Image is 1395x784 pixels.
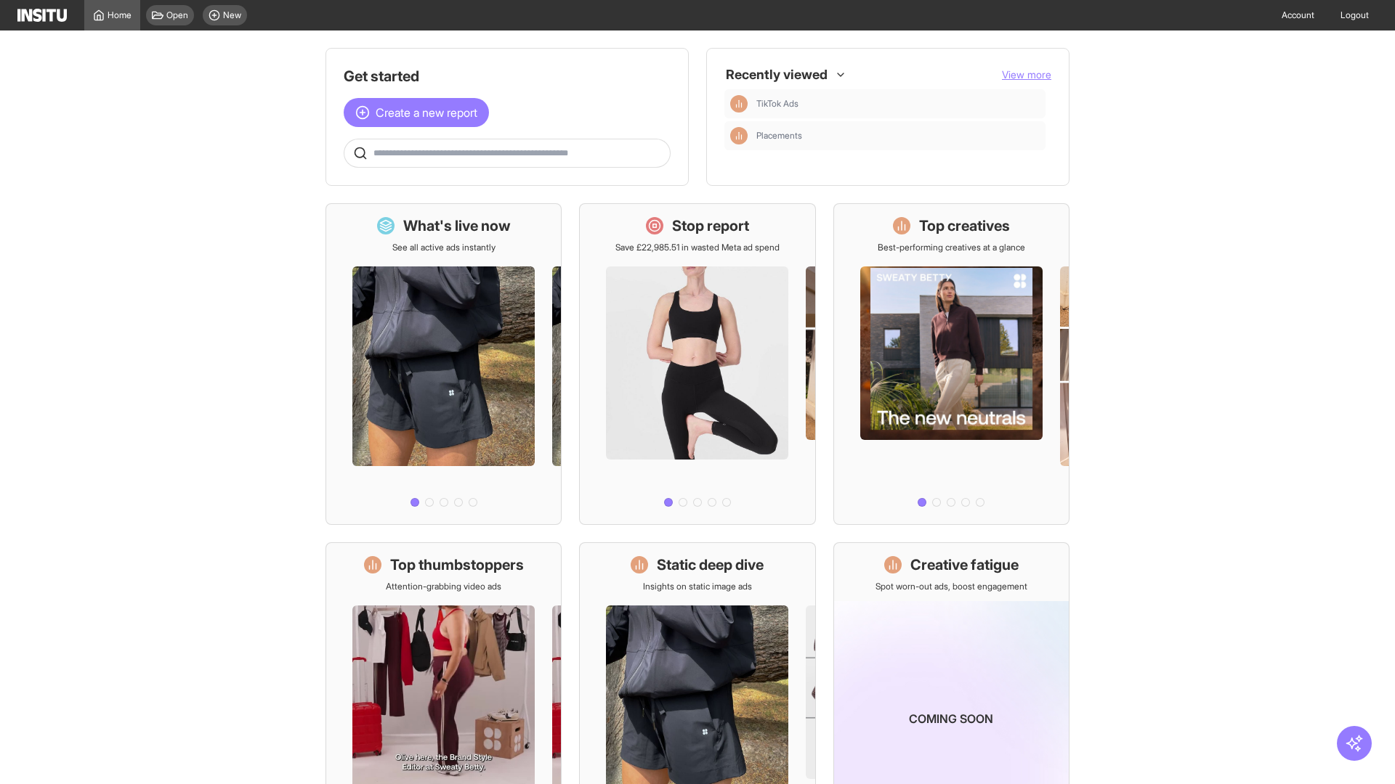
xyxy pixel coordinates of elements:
[17,9,67,22] img: Logo
[730,127,748,144] div: Insights
[403,216,511,236] h1: What's live now
[376,104,477,121] span: Create a new report
[344,66,671,86] h1: Get started
[108,9,132,21] span: Home
[878,242,1025,253] p: Best-performing creatives at a glance
[756,130,802,142] span: Placements
[672,216,749,236] h1: Stop report
[756,130,1040,142] span: Placements
[756,98,798,110] span: TikTok Ads
[1002,68,1051,82] button: View more
[730,95,748,113] div: Insights
[386,581,501,592] p: Attention-grabbing video ads
[643,581,752,592] p: Insights on static image ads
[390,555,524,575] h1: Top thumbstoppers
[579,203,815,525] a: Stop reportSave £22,985.51 in wasted Meta ad spend
[166,9,188,21] span: Open
[344,98,489,127] button: Create a new report
[657,555,764,575] h1: Static deep dive
[392,242,496,253] p: See all active ads instantly
[615,242,780,253] p: Save £22,985.51 in wasted Meta ad spend
[1002,68,1051,81] span: View more
[919,216,1010,236] h1: Top creatives
[756,98,1040,110] span: TikTok Ads
[833,203,1069,525] a: Top creativesBest-performing creatives at a glance
[325,203,562,525] a: What's live nowSee all active ads instantly
[223,9,241,21] span: New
